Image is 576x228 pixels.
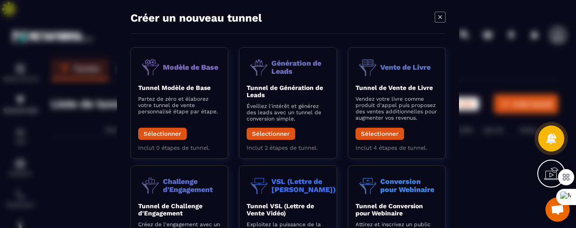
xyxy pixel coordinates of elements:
[355,144,438,151] p: Inclut 4 étapes de tunnel.
[138,84,211,91] b: Tunnel Modèle de Base
[355,127,404,139] button: Sélectionner
[355,84,433,91] b: Tunnel de Vente de Livre
[271,177,336,193] p: VSL (Lettre de [PERSON_NAME])
[163,177,220,193] p: Challenge d'Engagement
[355,54,380,79] img: funnel-objective-icon
[163,63,218,71] p: Modèle de Base
[138,144,220,151] p: Inclut 0 étapes de tunnel.
[355,173,380,197] img: funnel-objective-icon
[138,202,202,216] b: Tunnel de Challenge d'Engagement
[247,144,329,151] p: Inclut 2 étapes de tunnel.
[247,127,295,139] button: Sélectionner
[545,197,570,222] a: Ouvrir le chat
[355,95,438,121] p: Vendez votre livre comme produit d'appel puis proposez des ventes additionnelles pour augmenter v...
[130,11,262,24] h4: Créer un nouveau tunnel
[247,202,314,216] b: Tunnel VSL (Lettre de Vente Vidéo)
[355,202,423,216] b: Tunnel de Conversion pour Webinaire
[138,173,163,197] img: funnel-objective-icon
[380,63,431,71] p: Vente de Livre
[380,177,438,193] p: Conversion pour Webinaire
[138,95,220,114] p: Partez de zéro et élaborez votre tunnel de vente personnalisé étape par étape.
[247,84,323,98] b: Tunnel de Génération de Leads
[138,54,163,79] img: funnel-objective-icon
[138,127,187,139] button: Sélectionner
[247,173,271,197] img: funnel-objective-icon
[271,59,329,75] p: Génération de Leads
[247,54,271,79] img: funnel-objective-icon
[247,103,329,121] p: Éveillez l'intérêt et générez des leads avec un tunnel de conversion simple.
